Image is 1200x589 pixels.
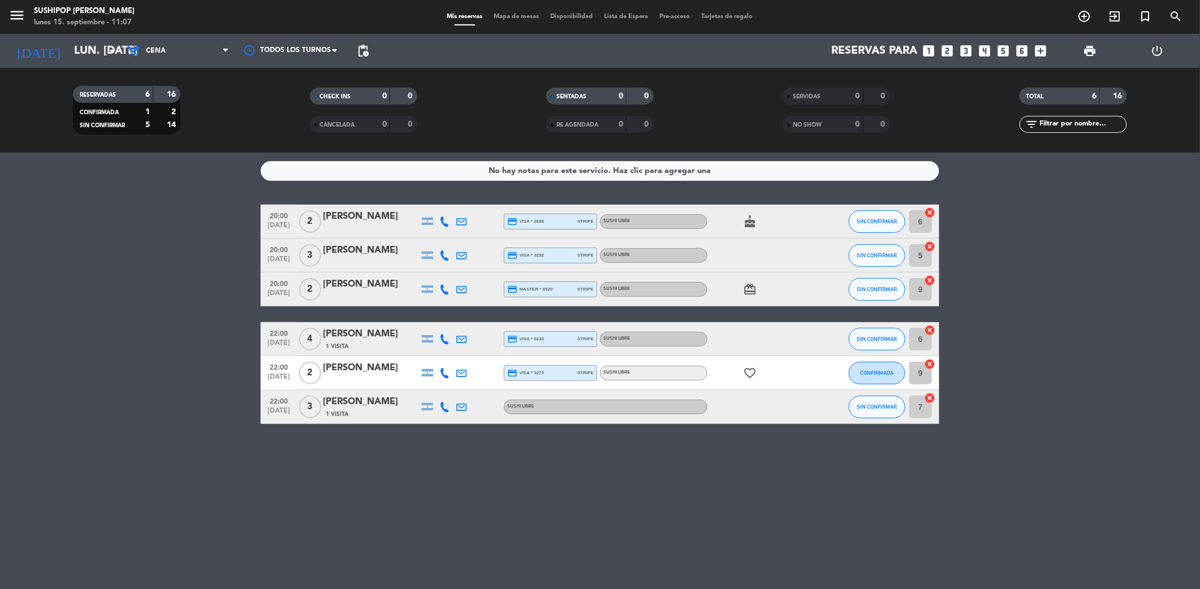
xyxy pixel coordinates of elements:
span: 22:00 [265,360,293,373]
span: 1 Visita [326,410,348,419]
i: credit_card [507,250,517,261]
div: Sushipop [PERSON_NAME] [34,6,135,17]
i: cancel [925,358,936,370]
span: visa * 3292 [507,250,544,261]
i: cancel [925,275,936,286]
div: LOG OUT [1124,34,1192,68]
i: card_giftcard [743,283,757,296]
i: credit_card [507,334,517,344]
strong: 0 [645,120,651,128]
strong: 5 [145,121,150,129]
span: stripe [577,285,594,293]
span: SENTADAS [556,94,586,99]
i: add_circle_outline [1078,10,1091,23]
strong: 16 [167,90,178,98]
span: 2 [299,362,321,384]
i: cancel [925,207,936,218]
span: RESERVADAS [80,92,116,98]
span: Reservas para [831,45,917,58]
span: Mis reservas [442,14,489,20]
i: cancel [925,392,936,404]
button: SIN CONFIRMAR [849,396,905,418]
i: exit_to_app [1108,10,1122,23]
span: [DATE] [265,407,293,420]
strong: 0 [382,92,387,100]
span: visa * 5230 [507,334,544,344]
span: SIN CONFIRMAR [857,336,897,342]
span: Pre-acceso [654,14,696,20]
i: cancel [925,324,936,336]
span: SERVIDAS [793,94,821,99]
i: cake [743,215,757,228]
strong: 0 [645,92,651,100]
span: SUSHI LIBRE [507,404,534,409]
strong: 0 [619,120,623,128]
span: 3 [299,244,321,267]
span: 1 Visita [326,342,348,351]
i: cancel [925,241,936,252]
i: filter_list [1025,118,1039,131]
i: menu [8,7,25,24]
span: SUSHI LIBRE [603,370,630,375]
span: 22:00 [265,326,293,339]
strong: 6 [1092,92,1097,100]
strong: 0 [382,120,387,128]
i: credit_card [507,284,517,294]
span: CHECK INS [320,94,351,99]
div: [PERSON_NAME] [323,243,419,258]
span: stripe [577,218,594,225]
i: arrow_drop_down [105,44,119,58]
span: 4 [299,328,321,350]
span: [DATE] [265,222,293,235]
span: Mapa de mesas [489,14,545,20]
button: SIN CONFIRMAR [849,244,905,267]
i: [DATE] [8,38,68,63]
button: menu [8,7,25,28]
span: Disponibilidad [545,14,599,20]
strong: 0 [619,92,623,100]
button: SIN CONFIRMAR [849,328,905,350]
span: stripe [577,252,594,259]
strong: 0 [856,120,860,128]
span: print [1083,44,1097,58]
i: favorite_border [743,366,757,380]
i: looks_3 [959,44,973,58]
span: master * 8920 [507,284,553,294]
i: looks_two [940,44,955,58]
strong: 6 [145,90,150,98]
span: pending_actions [356,44,370,58]
span: Lista de Espera [599,14,654,20]
span: visa * 3273 [507,368,544,378]
i: credit_card [507,368,517,378]
strong: 0 [856,92,860,100]
span: SIN CONFIRMAR [857,404,897,410]
div: [PERSON_NAME] [323,395,419,409]
span: SIN CONFIRMAR [857,252,897,258]
span: [DATE] [265,289,293,302]
i: add_box [1033,44,1048,58]
i: looks_5 [996,44,1011,58]
i: looks_one [921,44,936,58]
i: search [1169,10,1183,23]
span: SUSHI LIBRE [603,219,630,223]
span: SUSHI LIBRE [603,336,630,341]
span: visa * 2698 [507,216,544,227]
div: No hay notas para este servicio. Haz clic para agregar una [489,164,711,177]
span: CONFIRMADA [861,370,894,376]
div: [PERSON_NAME] [323,361,419,375]
span: CANCELADA [320,122,355,128]
strong: 0 [408,120,415,128]
span: 20:00 [265,209,293,222]
input: Filtrar por nombre... [1039,118,1126,131]
span: Tarjetas de regalo [696,14,759,20]
strong: 2 [171,108,178,116]
span: SIN CONFIRMAR [857,286,897,292]
span: NO SHOW [793,122,822,128]
i: turned_in_not [1139,10,1152,23]
i: power_settings_new [1151,44,1164,58]
span: 2 [299,210,321,233]
strong: 16 [1113,92,1124,100]
span: RE AGENDADA [556,122,598,128]
span: stripe [577,335,594,343]
div: lunes 15. septiembre - 11:07 [34,17,135,28]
